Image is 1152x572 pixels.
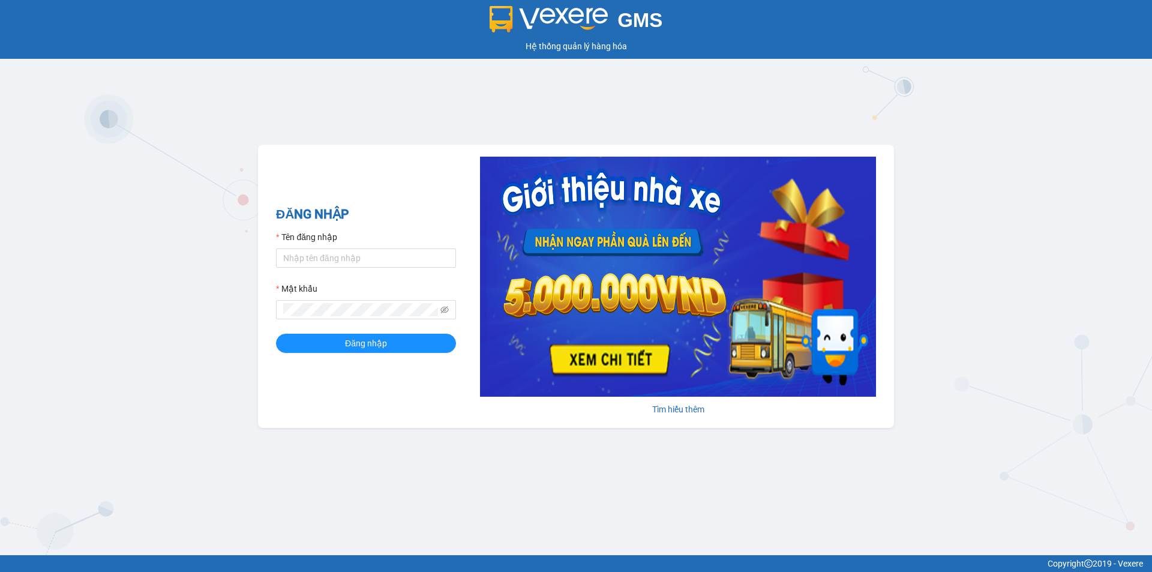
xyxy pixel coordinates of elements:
img: banner-0 [480,157,876,397]
div: Copyright 2019 - Vexere [9,557,1143,570]
div: Hệ thống quản lý hàng hóa [3,40,1149,53]
label: Tên đăng nhập [276,230,337,244]
img: logo 2 [490,6,608,32]
div: Tìm hiểu thêm [480,403,876,416]
input: Tên đăng nhập [276,248,456,268]
span: copyright [1084,559,1093,568]
span: eye-invisible [440,306,449,314]
input: Mật khẩu [283,303,438,316]
button: Đăng nhập [276,334,456,353]
a: GMS [490,18,663,28]
span: Đăng nhập [345,337,387,350]
label: Mật khẩu [276,282,317,295]
h2: ĐĂNG NHẬP [276,205,456,224]
span: GMS [617,9,662,31]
